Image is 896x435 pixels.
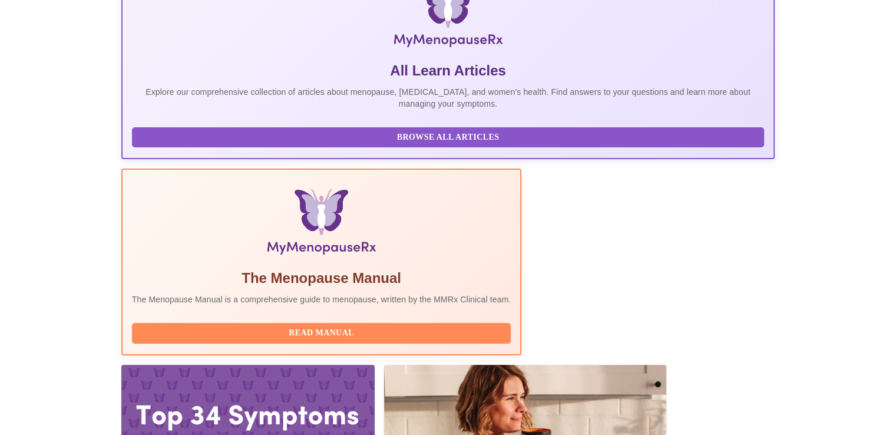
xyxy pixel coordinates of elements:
h5: The Menopause Manual [132,269,511,288]
p: Explore our comprehensive collection of articles about menopause, [MEDICAL_DATA], and women's hea... [132,86,765,110]
span: Browse All Articles [144,130,753,145]
button: Read Manual [132,323,511,344]
img: Menopause Manual [192,189,451,259]
a: Read Manual [132,327,514,337]
button: Browse All Articles [132,127,765,148]
a: Browse All Articles [132,131,768,141]
p: The Menopause Manual is a comprehensive guide to menopause, written by the MMRx Clinical team. [132,294,511,305]
h5: All Learn Articles [132,61,765,80]
span: Read Manual [144,326,500,341]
